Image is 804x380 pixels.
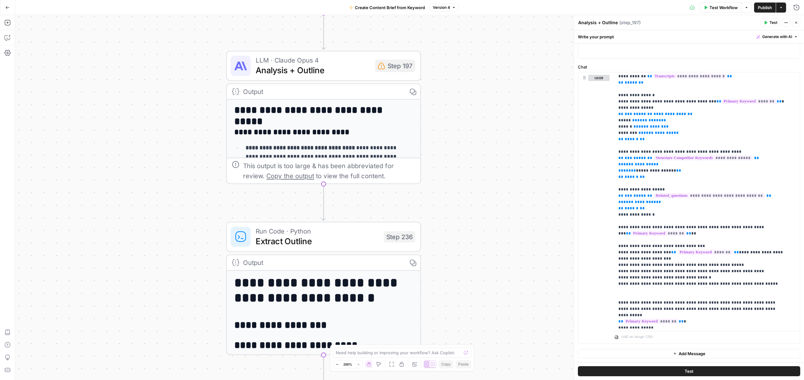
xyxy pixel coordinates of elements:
[256,64,370,76] span: Analysis + Outline
[243,161,415,181] div: This output is too large & has been abbreviated for review. to view the full content.
[758,4,772,11] span: Publish
[430,3,459,12] button: Version 4
[619,19,641,26] span: ( step_197 )
[355,4,425,11] span: Create Content Brief from Keyword
[578,72,610,343] div: user
[761,19,780,27] button: Test
[243,257,401,267] div: Output
[700,3,742,13] button: Test Workflow
[578,19,618,26] textarea: Analysis + Outline
[588,75,610,81] button: user
[441,361,451,367] span: Copy
[256,235,379,247] span: Extract Outline
[256,55,370,65] span: LLM · Claude Opus 4
[679,350,705,357] span: Add Message
[322,13,325,49] g: Edge from step_226 to step_197
[375,59,415,72] div: Step 197
[685,368,693,374] span: Test
[578,366,800,376] button: Test
[384,231,415,242] div: Step 236
[754,33,800,41] button: Generate with AI
[762,34,792,40] span: Generate with AI
[243,86,401,96] div: Output
[769,20,777,25] span: Test
[574,30,804,43] div: Write your prompt
[458,361,469,367] span: Paste
[578,349,800,358] button: Add Message
[345,3,429,13] button: Create Content Brief from Keyword
[754,3,776,13] button: Publish
[709,4,738,11] span: Test Workflow
[578,64,800,70] label: Chat
[456,360,471,368] button: Paste
[433,5,450,10] span: Version 4
[322,184,325,220] g: Edge from step_197 to step_236
[439,360,453,368] button: Copy
[343,362,352,367] span: 200%
[256,226,379,236] span: Run Code · Python
[266,172,314,179] span: Copy the output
